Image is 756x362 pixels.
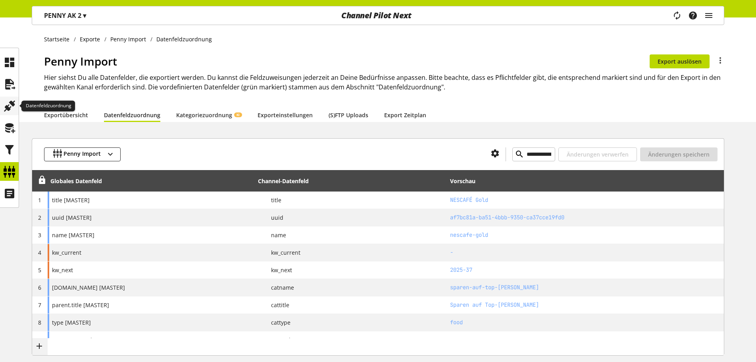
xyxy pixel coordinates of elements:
[176,111,242,119] a: KategoriezuordnungKI
[83,11,86,20] span: ▾
[104,111,160,119] a: Datenfeldzuordnung
[44,35,74,43] a: Startseite
[44,73,724,92] h2: Hier siehst Du alle Datenfelder, die exportiert werden. Du kannst die Feldzuweisungen jederzeit a...
[32,6,724,25] nav: main navigation
[38,301,41,309] span: 7
[44,11,86,20] p: PENNY AK 2
[648,150,710,159] span: Änderungen speichern
[650,54,710,68] button: Export auslösen
[38,231,41,239] span: 3
[52,301,109,309] span: parent.title [MASTER]
[450,301,721,309] h2: Sparen auf Top-Marken
[38,249,41,256] span: 4
[38,336,41,344] span: 9
[52,213,92,222] span: uuid [MASTER]
[38,319,41,326] span: 8
[44,53,650,70] h1: Penny Import
[44,35,69,43] span: Startseite
[329,111,368,119] a: (S)FTP Uploads
[450,318,721,327] h2: food
[567,150,629,159] span: Änderungen verwerfen
[265,301,289,309] span: cattitle
[658,57,702,66] span: Export auslösen
[640,147,718,161] button: Änderungen speichern
[265,231,286,239] span: name
[558,147,637,161] button: Änderungen verwerfen
[450,177,475,185] div: Vorschau
[38,214,41,221] span: 2
[450,196,721,204] h2: NESCAFÉ Gold
[44,111,88,119] a: Exportübersicht
[265,196,281,204] span: title
[237,112,240,117] span: KI
[52,231,94,239] span: name [MASTER]
[52,248,81,257] span: kw_current
[450,231,721,239] h2: nescafe-gold
[21,101,75,112] div: Datenfeldzuordnung
[265,248,300,257] span: kw_current
[38,196,41,204] span: 1
[35,176,46,186] div: Entsperren, um Zeilen neu anzuordnen
[52,318,91,327] span: type [MASTER]
[384,111,426,119] a: Export Zeitplan
[265,336,296,344] span: apporder
[38,266,41,274] span: 5
[450,248,721,257] h2: -
[52,266,73,274] span: kw_next
[80,35,100,43] span: Exporte
[450,266,721,274] h2: 2025-37
[450,336,721,344] h2: -
[52,336,125,344] span: parent.appOrder [MASTER]
[52,196,90,204] span: title [MASTER]
[63,149,101,159] span: Penny Import
[50,177,102,185] div: Globales Datenfeld
[265,213,283,222] span: uuid
[265,266,292,274] span: kw_next
[450,213,721,222] h2: af7bc81a-ba51-4bbb-9350-ca37cce19fd0
[258,111,313,119] a: Exporteinstellungen
[265,318,290,327] span: cattype
[44,147,121,161] button: Penny Import
[258,177,309,185] div: Channel-Datenfeld
[38,176,46,184] span: Entsperren, um Zeilen neu anzuordnen
[76,35,104,43] a: Exporte
[38,284,41,291] span: 6
[265,283,294,292] span: catname
[52,283,125,292] span: [DOMAIN_NAME] [MASTER]
[450,283,721,292] h2: sparen-auf-top-marken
